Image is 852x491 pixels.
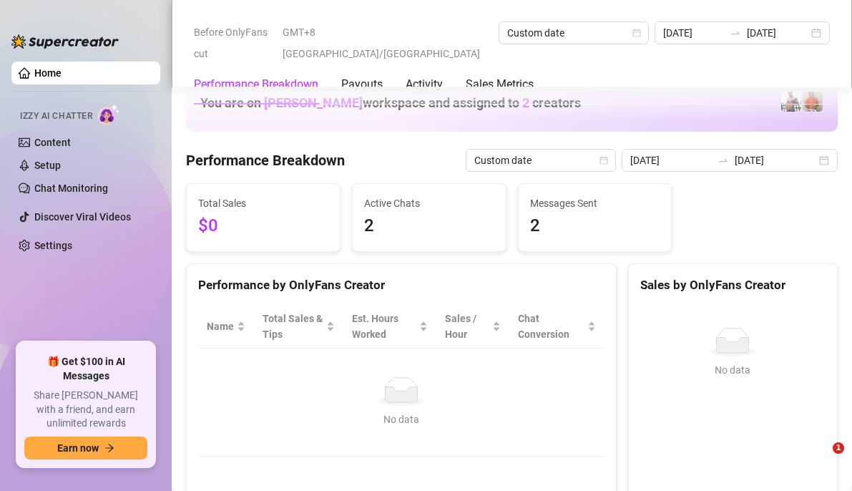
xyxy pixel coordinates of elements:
th: Name [198,305,254,349]
div: Activity [406,76,443,93]
span: swap-right [718,155,729,166]
span: Chat Conversion [518,311,584,342]
a: Settings [34,240,72,251]
div: Sales Metrics [466,76,534,93]
span: arrow-right [104,443,114,453]
span: 🎁 Get $100 in AI Messages [24,355,147,383]
input: Start date [630,152,712,168]
span: to [730,27,741,39]
span: Name [207,319,234,334]
div: Payouts [341,76,383,93]
h4: Performance Breakdown [186,150,345,170]
div: Est. Hours Worked [352,311,416,342]
span: swap-right [730,27,741,39]
input: Start date [663,25,725,41]
a: Discover Viral Videos [34,211,131,223]
span: to [718,155,729,166]
a: Chat Monitoring [34,183,108,194]
span: Izzy AI Chatter [20,110,92,123]
th: Total Sales & Tips [254,305,343,349]
span: Active Chats [364,195,494,211]
span: Custom date [507,22,640,44]
th: Sales / Hour [436,305,509,349]
span: GMT+8 [GEOGRAPHIC_DATA]/[GEOGRAPHIC_DATA] [283,21,490,64]
span: Total Sales [198,195,328,211]
div: No data [646,362,820,378]
div: Performance by OnlyFans Creator [198,276,604,295]
div: No data [212,412,590,427]
input: End date [747,25,808,41]
span: 2 [364,213,494,240]
span: calendar [632,29,641,37]
span: Before OnlyFans cut [194,21,274,64]
div: Performance Breakdown [194,76,318,93]
span: Sales / Hour [445,311,489,342]
span: $0 [198,213,328,240]
a: Setup [34,160,61,171]
a: Content [34,137,71,148]
div: Sales by OnlyFans Creator [640,276,826,295]
span: 1 [833,442,844,454]
a: Home [34,67,62,79]
img: AI Chatter [98,104,120,125]
span: Custom date [474,150,607,171]
img: logo-BBDzfeDw.svg [11,34,119,49]
button: Earn nowarrow-right [24,437,147,460]
span: Share [PERSON_NAME] with a friend, and earn unlimited rewards [24,389,147,431]
span: Messages Sent [530,195,660,211]
th: Chat Conversion [509,305,604,349]
span: Total Sales & Tips [263,311,323,342]
iframe: Intercom live chat [803,442,838,477]
span: 2 [530,213,660,240]
input: End date [735,152,816,168]
span: Earn now [57,442,99,454]
span: calendar [599,156,608,165]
